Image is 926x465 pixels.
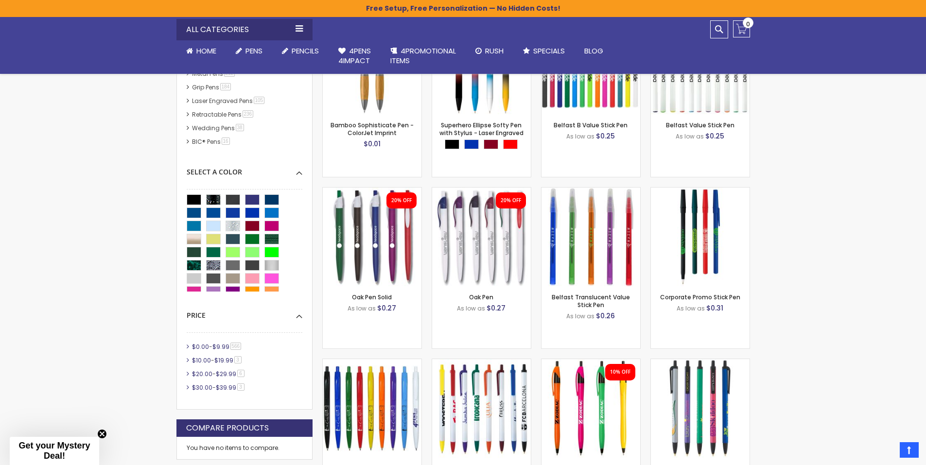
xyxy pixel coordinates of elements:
a: Wedding Pens38 [190,124,247,132]
button: Close teaser [97,429,107,439]
a: $0.00-$9.99566 [190,343,245,351]
a: Oak Pen [432,187,531,195]
span: As low as [348,304,376,312]
div: 20% OFF [391,197,412,204]
a: Rush [466,40,513,62]
span: As low as [677,304,705,312]
span: $29.99 [216,370,236,378]
img: Metallic Contender Pen [651,359,750,458]
div: Black [445,139,459,149]
div: Get your Mystery Deal!Close teaser [10,437,99,465]
a: Laser Engraved Pens105 [190,97,268,105]
span: $0.25 [705,131,724,141]
span: 16 [222,138,230,145]
img: Custom Cambria Plastic Retractable Ballpoint Pen - Monochromatic Body Color [323,359,421,458]
img: Neon Slimster Pen [542,359,640,458]
a: Superhero Ellipse Softy Pen with Stylus - Laser Engraved [439,121,524,137]
a: Belfast Translucent Value Stick Pen [542,187,640,195]
span: Pencils [292,46,319,56]
span: 4Pens 4impact [338,46,371,66]
span: $30.00 [192,383,212,392]
a: Oak Pen Solid [352,293,392,301]
span: $10.00 [192,356,211,364]
a: Oak Pen [469,293,493,301]
span: $0.00 [192,343,209,351]
a: Grip Pens184 [190,83,235,91]
div: Burgundy [484,139,498,149]
div: Blue [464,139,479,149]
a: Contender Pen [432,359,531,367]
span: $0.01 [364,139,381,149]
a: 0 [733,20,750,37]
span: 236 [243,110,254,118]
a: 4PROMOTIONALITEMS [381,40,466,72]
div: Red [503,139,518,149]
span: 6 [237,370,245,377]
strong: Compare Products [186,423,269,433]
img: Contender Pen [432,359,531,458]
span: 3 [237,383,245,391]
a: Metallic Contender Pen [651,359,750,367]
span: $20.00 [192,370,212,378]
img: Oak Pen [432,188,531,286]
a: Home [176,40,226,62]
span: $0.31 [706,303,723,313]
img: Oak Pen Solid [323,188,421,286]
a: 4Pens4impact [329,40,381,72]
span: 3 [234,356,242,363]
span: 4PROMOTIONAL ITEMS [390,46,456,66]
span: As low as [566,312,594,320]
a: Metal Pens212 [190,69,239,78]
a: Belfast Value Stick Pen [666,121,734,129]
span: 38 [236,124,244,131]
span: Blog [584,46,603,56]
a: Belfast Translucent Value Stick Pen [552,293,630,309]
span: $39.99 [216,383,236,392]
a: Belfast B Value Stick Pen [554,121,628,129]
div: Select A Color [187,160,302,177]
span: Get your Mystery Deal! [18,441,90,461]
a: $20.00-$29.996 [190,370,248,378]
a: Retractable Pens236 [190,110,257,119]
span: As low as [457,304,485,312]
span: 566 [230,343,242,350]
div: Price [187,304,302,320]
a: Neon Slimster Pen [542,359,640,367]
span: Home [196,46,216,56]
span: Specials [533,46,565,56]
img: Belfast Translucent Value Stick Pen [542,188,640,286]
span: $0.27 [487,303,506,313]
a: Corporate Promo Stick Pen [651,187,750,195]
a: Corporate Promo Stick Pen [660,293,740,301]
a: BIC® Pens16 [190,138,233,146]
a: Specials [513,40,575,62]
span: $9.99 [212,343,229,351]
span: Rush [485,46,504,56]
span: $0.25 [596,131,615,141]
span: 105 [254,97,265,104]
a: Pens [226,40,272,62]
div: 20% OFF [501,197,521,204]
a: Blog [575,40,613,62]
img: Corporate Promo Stick Pen [651,188,750,286]
div: 10% OFF [610,369,630,376]
span: As low as [676,132,704,140]
div: You have no items to compare. [176,437,313,460]
a: Oak Pen Solid [323,187,421,195]
a: Custom Cambria Plastic Retractable Ballpoint Pen - Monochromatic Body Color [323,359,421,367]
a: Pencils [272,40,329,62]
a: $10.00-$19.993 [190,356,245,364]
span: $0.27 [377,303,396,313]
iframe: Google Customer Reviews [846,439,926,465]
span: 0 [746,19,750,29]
a: $30.00-$39.993 [190,383,248,392]
div: All Categories [176,19,313,40]
a: Bamboo Sophisticate Pen - ColorJet Imprint [331,121,414,137]
span: As low as [566,132,594,140]
span: Pens [245,46,262,56]
span: $19.99 [214,356,233,364]
span: $0.26 [596,311,615,321]
span: 184 [220,83,231,90]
